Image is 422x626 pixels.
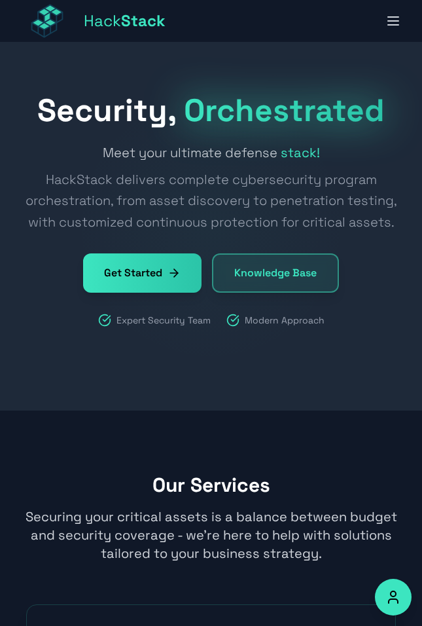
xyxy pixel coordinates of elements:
a: Knowledge Base [212,253,339,293]
strong: stack! [281,144,320,161]
h2: Our Services [16,473,406,497]
span: Hack [84,10,166,31]
div: Expert Security Team [98,314,211,327]
span: Orchestrated [184,90,385,130]
h1: Security, [16,95,406,126]
span: HackStack delivers complete cybersecurity program orchestration, from asset discovery to penetrat... [16,169,406,233]
div: Modern Approach [226,314,325,327]
span: Stack [121,10,166,31]
button: Accessibility Options [375,579,412,616]
h2: Meet your ultimate defense [16,142,406,232]
a: Get Started [83,253,202,293]
p: Securing your critical assets is a balance between budget and security coverage - we're here to h... [16,507,406,562]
